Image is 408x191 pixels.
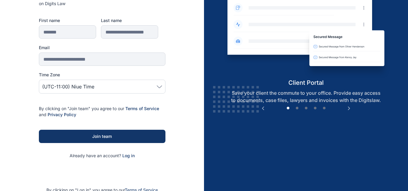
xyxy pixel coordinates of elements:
label: First name [39,18,96,24]
button: 1 [285,105,291,111]
label: Email [39,45,165,51]
button: Next [346,105,352,111]
p: Already have an account? [39,153,165,159]
button: 4 [312,105,318,111]
button: Join team [39,130,165,143]
a: Privacy Policy [48,112,76,117]
h5: client portal [222,78,390,87]
button: 2 [294,105,300,111]
a: Terms of Service [125,106,159,111]
span: (UTC-11:00) Niue Time [42,83,94,90]
label: Last name [101,18,158,24]
button: 3 [303,105,309,111]
p: Save your client the commute to your office. Provide easy access to documents, case files, lawyer... [222,89,390,104]
span: Time Zone [39,72,60,78]
button: 5 [321,105,327,111]
div: Join team [49,133,156,139]
button: Previous [260,105,266,111]
p: By clicking on "Join team" you agree to our and [39,106,165,118]
a: Log in [122,153,135,158]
